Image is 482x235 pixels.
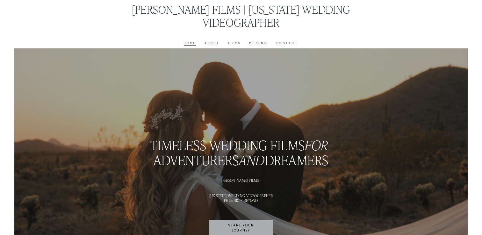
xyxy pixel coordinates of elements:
a: Pricing [249,41,268,46]
a: About [205,41,219,46]
em: for [305,136,328,153]
em: and [239,151,265,168]
a: Home [184,41,196,46]
a: [PERSON_NAME] Films | [US_STATE] Wedding Videographer [132,2,350,29]
h1: [US_STATE] WEDDING VIDEOGRAPHER PHOENIX + BEYOND [50,193,432,203]
h1: [PERSON_NAME] FILMS - [50,178,432,182]
a: Films [228,41,241,46]
h2: timeless wedding films ADVENTURERS DREAMERS [50,138,432,167]
a: Contact [276,41,298,46]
